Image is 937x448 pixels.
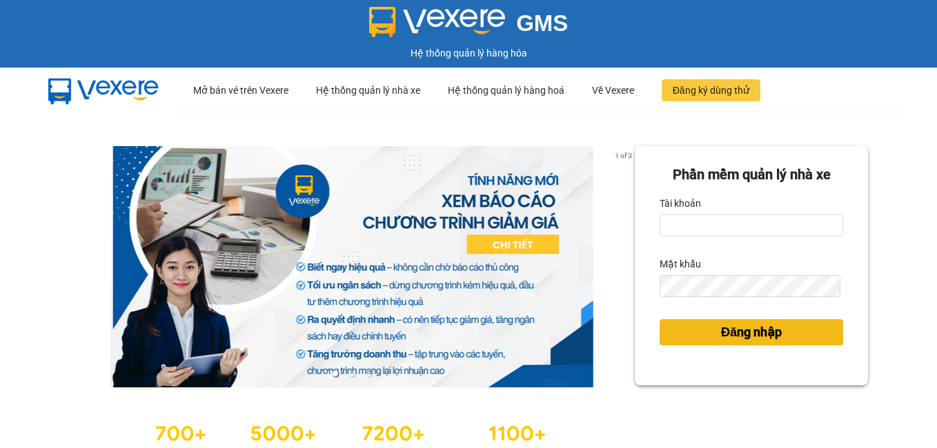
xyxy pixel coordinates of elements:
div: Hệ thống quản lý nhà xe [316,68,420,112]
a: GMS [369,21,569,32]
span: Đăng ký dùng thử [673,83,749,98]
span: Đăng nhập [721,323,782,342]
span: GMS [516,10,568,36]
input: Mật khẩu [660,275,840,297]
div: Phần mềm quản lý nhà xe [660,164,843,185]
button: Đăng nhập [660,319,843,345]
label: Mật khẩu [660,253,701,275]
li: slide item 3 [366,371,371,376]
input: Tài khoản [660,214,843,236]
img: mbUUG5Q.png [34,68,172,113]
button: previous slide / item [69,146,88,387]
li: slide item 1 [333,371,338,376]
li: slide item 2 [349,371,355,376]
div: Hệ thống quản lý hàng hóa [3,45,934,61]
p: 1 of 3 [611,146,635,164]
div: Về Vexere [592,68,634,112]
img: logo 2 [369,7,506,37]
button: Đăng ký dùng thử [662,79,760,101]
div: Mở bán vé trên Vexere [193,68,288,112]
button: next slide / item [615,146,635,387]
label: Tài khoản [660,192,701,214]
div: Hệ thống quản lý hàng hoá [448,68,564,112]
